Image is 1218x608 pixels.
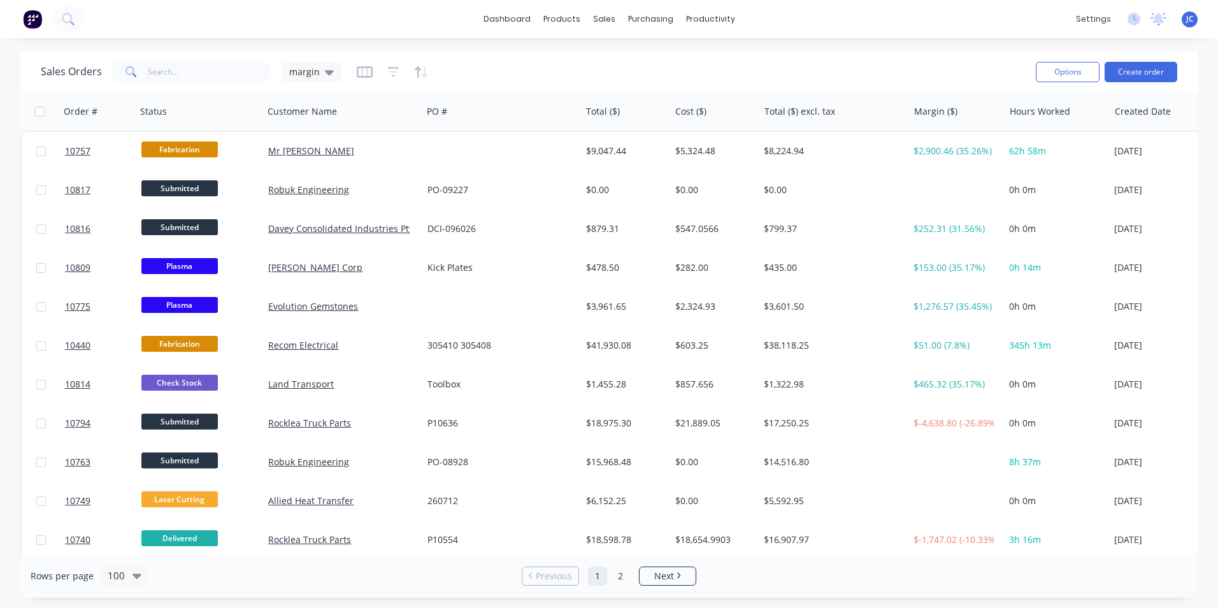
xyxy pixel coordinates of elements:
div: $18,975.30 [586,417,661,430]
h1: Sales Orders [41,66,102,78]
div: Kick Plates [427,261,569,274]
span: Check Stock [141,375,218,391]
div: $0.00 [675,456,750,468]
div: $0.00 [586,184,661,196]
div: $14,516.80 [764,456,896,468]
div: $252.31 (31.56%) [913,222,994,235]
span: 10740 [65,533,90,546]
div: [DATE] [1114,533,1209,546]
a: dashboard [477,10,537,29]
div: $5,324.48 [675,145,750,157]
div: $465.32 (35.17%) [913,378,994,391]
a: Rocklea Truck Parts [268,533,351,546]
div: Created Date [1115,105,1171,118]
span: 0h 0m [1009,184,1036,196]
a: Evolution Gemstones [268,300,358,312]
div: $9,047.44 [586,145,661,157]
div: $2,900.46 (35.26%) [913,145,994,157]
div: [DATE] [1114,456,1209,468]
a: Previous page [522,570,578,583]
span: 0h 0m [1009,417,1036,429]
a: Mr [PERSON_NAME] [268,145,354,157]
a: 10809 [65,249,141,287]
span: Plasma [141,258,218,274]
div: $1,322.98 [764,378,896,391]
span: 3h 16m [1009,533,1041,546]
a: 10757 [65,132,141,170]
span: 10809 [65,261,90,274]
div: Total ($) excl. tax [764,105,835,118]
span: Submitted [141,180,218,196]
div: 260712 [427,495,569,507]
span: 0h 0m [1009,378,1036,390]
span: 10816 [65,222,90,235]
a: 10794 [65,404,141,442]
a: Rocklea Truck Parts [268,417,351,429]
div: $547.0566 [675,222,750,235]
div: $8,224.94 [764,145,896,157]
button: Options [1036,62,1100,82]
span: Fabrication [141,141,218,157]
div: $0.00 [675,184,750,196]
span: Previous [536,570,572,583]
button: Create order [1105,62,1177,82]
span: Submitted [141,414,218,430]
span: 0h 0m [1009,300,1036,312]
span: 10749 [65,495,90,507]
div: $15,968.48 [586,456,661,468]
a: Land Transport [268,378,334,390]
div: [DATE] [1114,184,1209,196]
span: Submitted [141,219,218,235]
span: margin [289,65,320,78]
div: $17,250.25 [764,417,896,430]
div: $16,907.97 [764,533,896,546]
a: Recom Electrical [268,339,338,351]
a: 10816 [65,210,141,248]
div: [DATE] [1114,378,1209,391]
div: PO # [427,105,447,118]
div: $1,276.57 (35.45%) [913,300,994,313]
span: Delivered [141,530,218,546]
div: $282.00 [675,261,750,274]
div: [DATE] [1114,300,1209,313]
div: $18,598.78 [586,533,661,546]
span: 10763 [65,456,90,468]
a: 10740 [65,521,141,559]
div: [DATE] [1114,222,1209,235]
span: 10757 [65,145,90,157]
span: 10794 [65,417,90,430]
div: sales [587,10,622,29]
span: 0h 0m [1009,222,1036,235]
span: Plasma [141,297,218,313]
a: Robuk Engineering [268,456,349,468]
div: Cost ($) [675,105,706,118]
div: settings [1070,10,1117,29]
a: Next page [640,570,696,583]
div: PO-09227 [427,184,569,196]
div: [DATE] [1114,339,1209,352]
a: 10440 [65,326,141,365]
span: Fabrication [141,336,218,352]
a: Robuk Engineering [268,184,349,196]
a: Page 2 [611,567,630,586]
div: $5,592.95 [764,495,896,507]
div: $1,455.28 [586,378,661,391]
div: Hours Worked [1010,105,1070,118]
div: $6,152.25 [586,495,661,507]
div: PO-08928 [427,456,569,468]
div: $-4,638.80 (-26.89%) [913,417,994,430]
a: 10763 [65,443,141,481]
a: 10814 [65,365,141,403]
span: 0h 14m [1009,261,1041,273]
div: $799.37 [764,222,896,235]
div: $-1,747.02 (-10.33%) [913,533,994,546]
div: $478.50 [586,261,661,274]
div: $435.00 [764,261,896,274]
div: [DATE] [1114,417,1209,430]
div: Status [140,105,167,118]
div: P10554 [427,533,569,546]
div: $857.656 [675,378,750,391]
div: Order # [64,105,97,118]
div: [DATE] [1114,145,1209,157]
div: $51.00 (7.8%) [913,339,994,352]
